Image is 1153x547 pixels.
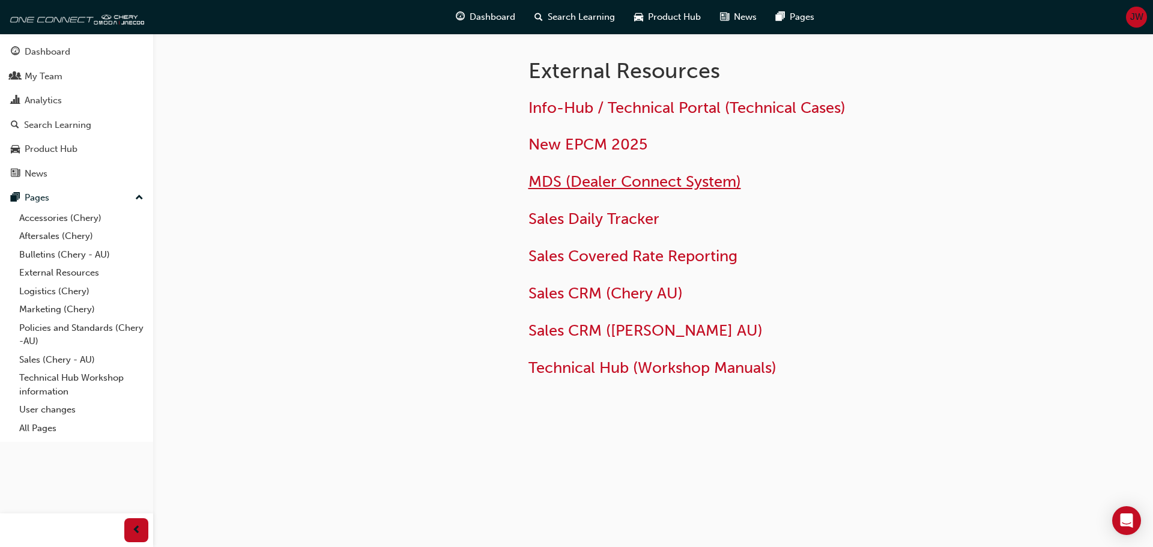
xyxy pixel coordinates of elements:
a: Sales (Chery - AU) [14,351,148,369]
span: search-icon [534,10,543,25]
a: news-iconNews [710,5,766,29]
a: Aftersales (Chery) [14,227,148,246]
a: Analytics [5,89,148,112]
button: Pages [5,187,148,209]
a: Logistics (Chery) [14,282,148,301]
a: Info-Hub / Technical Portal (Technical Cases) [528,98,846,117]
h1: External Resources [528,58,922,84]
div: Dashboard [25,45,70,59]
span: news-icon [720,10,729,25]
span: up-icon [135,190,144,206]
a: Product Hub [5,138,148,160]
a: Sales Daily Tracker [528,210,659,228]
a: User changes [14,400,148,419]
span: chart-icon [11,95,20,106]
div: Search Learning [24,118,91,132]
span: Product Hub [648,10,701,24]
div: News [25,167,47,181]
a: External Resources [14,264,148,282]
div: My Team [25,70,62,83]
span: Dashboard [470,10,515,24]
img: oneconnect [6,5,144,29]
a: News [5,163,148,185]
a: search-iconSearch Learning [525,5,625,29]
div: Pages [25,191,49,205]
div: Analytics [25,94,62,107]
a: Sales Covered Rate Reporting [528,247,737,265]
div: Open Intercom Messenger [1112,506,1141,535]
span: guage-icon [456,10,465,25]
a: pages-iconPages [766,5,824,29]
a: My Team [5,65,148,88]
span: News [734,10,757,24]
span: news-icon [11,169,20,180]
a: Policies and Standards (Chery -AU) [14,319,148,351]
a: Dashboard [5,41,148,63]
button: JW [1126,7,1147,28]
button: DashboardMy TeamAnalyticsSearch LearningProduct HubNews [5,38,148,187]
span: Search Learning [548,10,615,24]
a: MDS (Dealer Connect System) [528,172,741,191]
span: guage-icon [11,47,20,58]
span: Pages [790,10,814,24]
span: pages-icon [776,10,785,25]
a: Sales CRM ([PERSON_NAME] AU) [528,321,763,340]
span: JW [1130,10,1143,24]
span: car-icon [11,144,20,155]
a: guage-iconDashboard [446,5,525,29]
a: Search Learning [5,114,148,136]
div: Product Hub [25,142,77,156]
a: New EPCM 2025 [528,135,647,154]
a: Technical Hub Workshop information [14,369,148,400]
a: Technical Hub (Workshop Manuals) [528,358,776,377]
span: pages-icon [11,193,20,204]
a: Accessories (Chery) [14,209,148,228]
a: All Pages [14,419,148,438]
span: search-icon [11,120,19,131]
span: people-icon [11,71,20,82]
span: prev-icon [132,523,141,538]
a: Sales CRM (Chery AU) [528,284,683,303]
a: Marketing (Chery) [14,300,148,319]
a: car-iconProduct Hub [625,5,710,29]
span: car-icon [634,10,643,25]
a: Bulletins (Chery - AU) [14,246,148,264]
